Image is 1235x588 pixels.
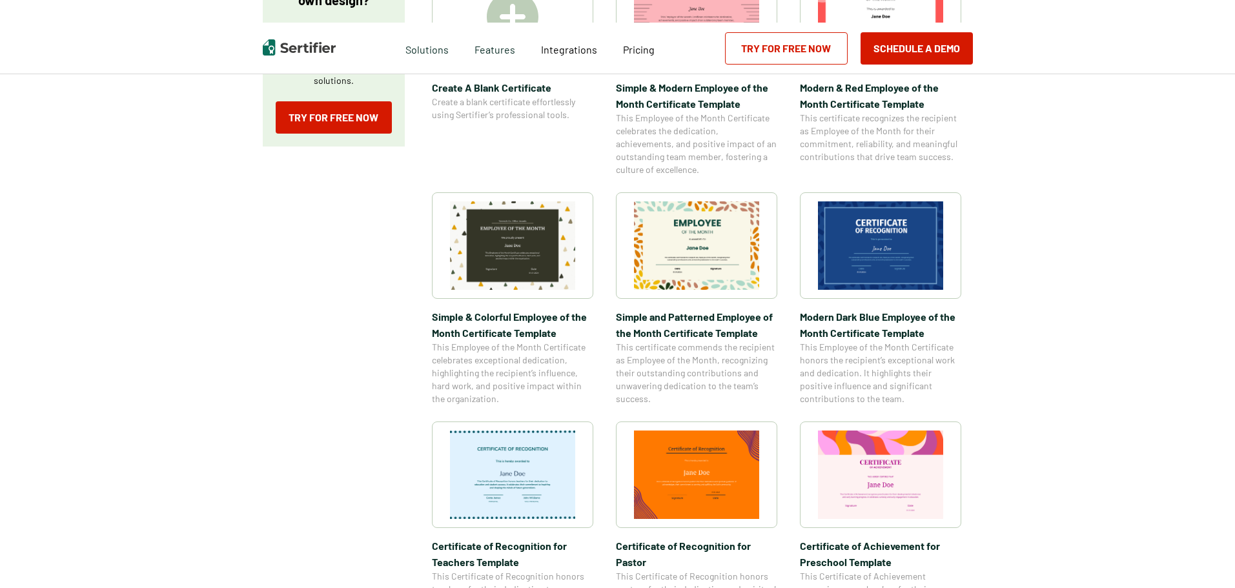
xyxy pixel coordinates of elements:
img: Certificate of Recognition for Teachers Template [450,431,575,519]
img: Simple & Colorful Employee of the Month Certificate Template [450,201,575,290]
span: Modern & Red Employee of the Month Certificate Template [800,79,961,112]
a: Simple and Patterned Employee of the Month Certificate TemplateSimple and Patterned Employee of t... [616,192,777,405]
span: Simple & Colorful Employee of the Month Certificate Template [432,309,593,341]
span: Create a blank certificate effortlessly using Sertifier’s professional tools. [432,96,593,121]
span: Simple & Modern Employee of the Month Certificate Template [616,79,777,112]
span: Certificate of Recognition for Pastor [616,538,777,570]
img: Certificate of Recognition for Pastor [634,431,759,519]
img: Modern Dark Blue Employee of the Month Certificate Template [818,201,943,290]
span: Certificate of Recognition for Teachers Template [432,538,593,570]
span: This Employee of the Month Certificate honors the recipient’s exceptional work and dedication. It... [800,341,961,405]
span: Certificate of Achievement for Preschool Template [800,538,961,570]
span: This Employee of the Month Certificate celebrates exceptional dedication, highlighting the recipi... [432,341,593,405]
a: Integrations [541,40,597,56]
a: Modern Dark Blue Employee of the Month Certificate TemplateModern Dark Blue Employee of the Month... [800,192,961,405]
span: Modern Dark Blue Employee of the Month Certificate Template [800,309,961,341]
img: Sertifier | Digital Credentialing Platform [263,39,336,56]
span: Solutions [405,40,449,56]
a: Try for Free Now [276,101,392,134]
span: Pricing [623,43,655,56]
span: Integrations [541,43,597,56]
a: Simple & Colorful Employee of the Month Certificate TemplateSimple & Colorful Employee of the Mon... [432,192,593,405]
span: This certificate recognizes the recipient as Employee of the Month for their commitment, reliabil... [800,112,961,163]
span: Create A Blank Certificate [432,79,593,96]
a: Try for Free Now [725,32,848,65]
span: Features [475,40,515,56]
button: Schedule a Demo [861,32,973,65]
span: This Employee of the Month Certificate celebrates the dedication, achievements, and positive impa... [616,112,777,176]
img: Simple and Patterned Employee of the Month Certificate Template [634,201,759,290]
img: Certificate of Achievement for Preschool Template [818,431,943,519]
a: Pricing [623,40,655,56]
span: This certificate commends the recipient as Employee of the Month, recognizing their outstanding c... [616,341,777,405]
span: Simple and Patterned Employee of the Month Certificate Template [616,309,777,341]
